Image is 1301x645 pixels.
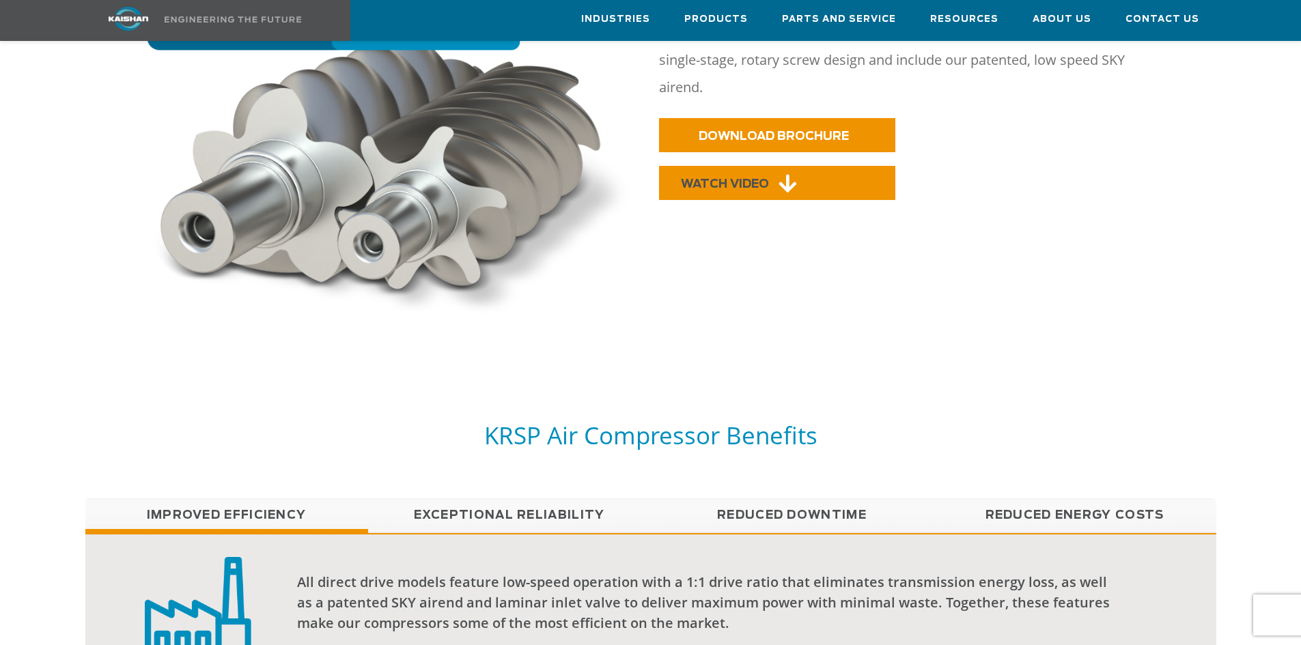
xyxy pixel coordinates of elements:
[684,12,748,27] span: Products
[77,7,180,31] img: kaishan logo
[659,166,895,200] a: WATCH VIDEO
[1125,12,1199,27] span: Contact Us
[699,130,849,142] span: DOWNLOAD BROCHURE
[85,498,368,532] a: Improved Efficiency
[930,1,998,38] a: Resources
[930,12,998,27] span: Resources
[782,12,896,27] span: Parts and Service
[1033,1,1091,38] a: About Us
[681,178,769,190] span: WATCH VIDEO
[782,1,896,38] a: Parts and Service
[1125,1,1199,38] a: Contact Us
[165,16,301,23] img: Engineering the future
[651,498,934,532] a: Reduced Downtime
[659,118,895,152] a: DOWNLOAD BROCHURE
[581,1,650,38] a: Industries
[297,572,1125,633] div: All direct drive models feature low-speed operation with a 1:1 drive ratio that eliminates transm...
[684,1,748,38] a: Products
[581,12,650,27] span: Industries
[934,498,1216,532] a: Reduced Energy Costs
[85,420,1216,450] h5: KRSP Air Compressor Benefits
[368,498,651,532] a: Exceptional reliability
[1033,12,1091,27] span: About Us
